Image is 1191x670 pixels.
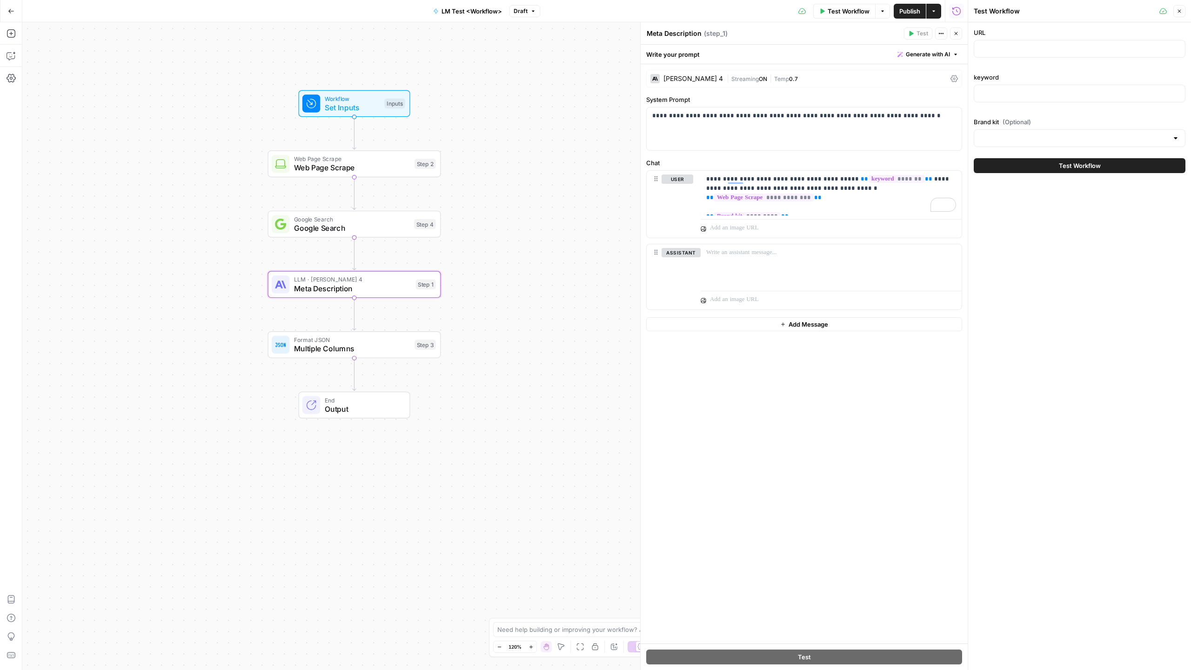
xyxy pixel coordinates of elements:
span: End [325,395,401,404]
span: Meta Description [294,283,411,294]
div: Step 4 [414,219,436,229]
div: Step 3 [415,340,436,350]
button: user [662,174,693,184]
button: Generate with AI [894,48,962,60]
span: 120% [509,643,522,650]
textarea: Meta Description [647,29,702,38]
span: Web Page Scrape [294,162,410,174]
span: Workflow [325,94,380,103]
button: Draft [509,5,540,17]
div: EndOutput [268,392,441,419]
span: Draft [514,7,528,15]
label: Brand kit [974,117,1185,127]
span: Test [798,652,811,662]
label: System Prompt [646,95,962,104]
div: Step 1 [416,280,436,290]
span: Streaming [731,75,759,82]
span: LM Test <Workflow> [442,7,502,16]
div: [PERSON_NAME] 4 [663,75,723,82]
span: | [767,74,774,83]
div: Format JSONMultiple ColumnsStep 3 [268,331,441,358]
span: Web Page Scrape [294,154,410,163]
span: Output [325,403,401,415]
div: user [647,171,693,238]
button: assistant [662,248,701,257]
span: Google Search [294,222,409,234]
g: Edge from step_3 to end [353,358,356,391]
button: Test [646,650,962,664]
g: Edge from start to step_2 [353,117,356,149]
span: Publish [899,7,920,16]
button: Test Workflow [813,4,875,19]
div: Inputs [384,99,405,109]
button: Test [904,27,932,40]
span: (Optional) [1003,117,1031,127]
div: Step 2 [415,159,436,169]
button: Add Message [646,317,962,331]
span: LLM · [PERSON_NAME] 4 [294,275,411,284]
span: Test Workflow [1059,161,1101,170]
span: | [727,74,731,83]
div: Write your prompt [641,45,968,64]
button: Test Workflow [974,158,1185,173]
span: ON [759,75,767,82]
div: Web Page ScrapeWeb Page ScrapeStep 2 [268,150,441,177]
div: LLM · [PERSON_NAME] 4Meta DescriptionStep 1 [268,271,441,298]
button: LM Test <Workflow> [428,4,508,19]
span: Temp [774,75,789,82]
span: Google Search [294,214,409,223]
label: Chat [646,158,962,167]
label: keyword [974,73,1185,82]
div: To enrich screen reader interactions, please activate Accessibility in Grammarly extension settings [701,171,962,215]
div: assistant [647,244,693,309]
g: Edge from step_2 to step_4 [353,177,356,210]
span: Add Message [789,320,828,329]
span: Set Inputs [325,102,380,113]
span: ( step_1 ) [704,29,728,38]
span: Generate with AI [906,50,950,59]
g: Edge from step_4 to step_1 [353,238,356,270]
span: 0.7 [789,75,798,82]
span: Test [917,29,928,38]
span: Test Workflow [828,7,870,16]
label: URL [974,28,1185,37]
span: Multiple Columns [294,343,410,354]
span: Format JSON [294,335,410,344]
g: Edge from step_1 to step_3 [353,298,356,330]
div: WorkflowSet InputsInputs [268,90,441,117]
button: Publish [894,4,926,19]
div: Google SearchGoogle SearchStep 4 [268,211,441,238]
